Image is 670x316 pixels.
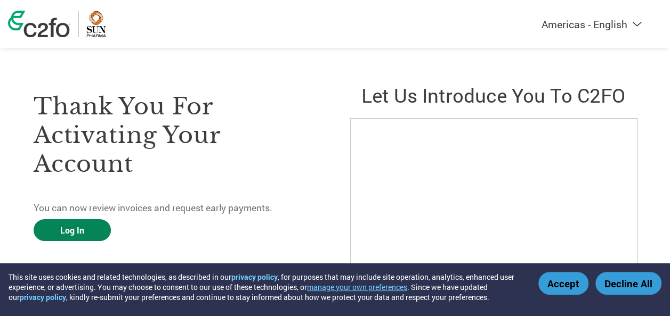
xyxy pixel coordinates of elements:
[34,92,320,178] h3: Thank you for activating your account
[9,272,523,302] div: This site uses cookies and related technologies, as described in our , for purposes that may incl...
[34,219,111,241] a: Log In
[34,201,320,215] p: You can now review invoices and request early payments.
[20,292,66,302] a: privacy policy
[350,118,637,287] iframe: C2FO Introduction Video
[86,11,106,37] img: Sun Pharma
[231,272,278,282] a: privacy policy
[307,282,407,292] button: manage your own preferences
[538,272,588,295] button: Accept
[350,82,636,108] h2: Let us introduce you to C2FO
[8,11,70,37] img: c2fo logo
[595,272,661,295] button: Decline All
